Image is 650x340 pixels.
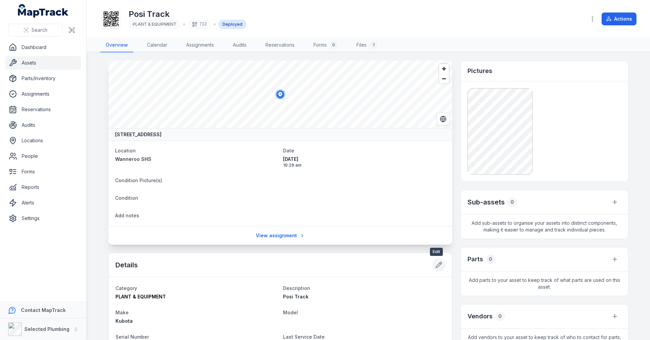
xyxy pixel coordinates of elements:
[283,156,446,163] span: [DATE]
[486,254,495,264] div: 0
[283,310,298,315] span: Model
[329,41,338,49] div: 0
[5,87,81,101] a: Assignments
[142,38,173,52] a: Calendar
[31,27,47,33] span: Search
[218,20,246,29] div: Deployed
[133,22,176,27] span: PLANT & EQUIPMENT
[468,254,483,264] h3: Parts
[495,312,505,321] div: 0
[115,148,136,153] span: Location
[5,103,81,116] a: Reservations
[5,180,81,194] a: Reports
[308,38,343,52] a: Forms0
[115,334,149,340] span: Serial Number
[115,285,137,291] span: Category
[115,131,161,138] strong: [STREET_ADDRESS]
[5,149,81,163] a: People
[108,60,452,128] canvas: Map
[115,177,162,183] span: Condition Picture(s)
[468,66,492,76] h3: Pictures
[115,156,151,162] span: Wanneroo SHS
[21,307,66,313] strong: Contact MapTrack
[461,271,628,296] span: Add parts to your asset to keep track of what parts are used on this asset.
[129,9,246,20] h1: Posi Track
[283,294,308,299] span: Posi Track
[100,38,133,52] a: Overview
[5,56,81,70] a: Assets
[115,213,139,218] span: Add notes
[369,41,377,49] div: 1
[260,38,300,52] a: Reservations
[468,197,505,207] h2: Sub-assets
[115,260,138,270] h2: Details
[283,163,446,168] span: 10:29 am
[283,148,294,153] span: Date
[283,156,446,168] time: 5/29/2025, 10:29:41 AM
[227,38,252,52] a: Audits
[602,13,636,25] button: Actions
[115,195,138,201] span: Condition
[24,326,69,332] strong: Selected Plumbing
[5,212,81,225] a: Settings
[437,113,450,125] button: Switch to Satellite View
[461,214,628,239] span: Add sub-assets to organise your assets into distinct components, making it easier to manage and t...
[5,118,81,132] a: Audits
[430,248,443,256] span: Edit
[468,312,493,321] h3: Vendors
[115,294,166,299] span: PLANT & EQUIPMENT
[18,4,69,18] a: MapTrack
[115,156,278,163] a: Wanneroo SHS
[115,310,129,315] span: Make
[283,285,310,291] span: Description
[5,196,81,210] a: Alerts
[252,229,309,242] a: View assignment
[5,41,81,54] a: Dashboard
[439,74,449,83] button: Zoom out
[5,72,81,85] a: Parts/Inventory
[115,318,133,324] span: Kubota
[507,197,517,207] div: 0
[8,24,63,37] button: Search
[439,64,449,74] button: Zoom in
[283,334,325,340] span: Last Service Date
[188,20,211,29] div: 712
[351,38,383,52] a: Files1
[5,134,81,147] a: Locations
[181,38,219,52] a: Assignments
[5,165,81,178] a: Forms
